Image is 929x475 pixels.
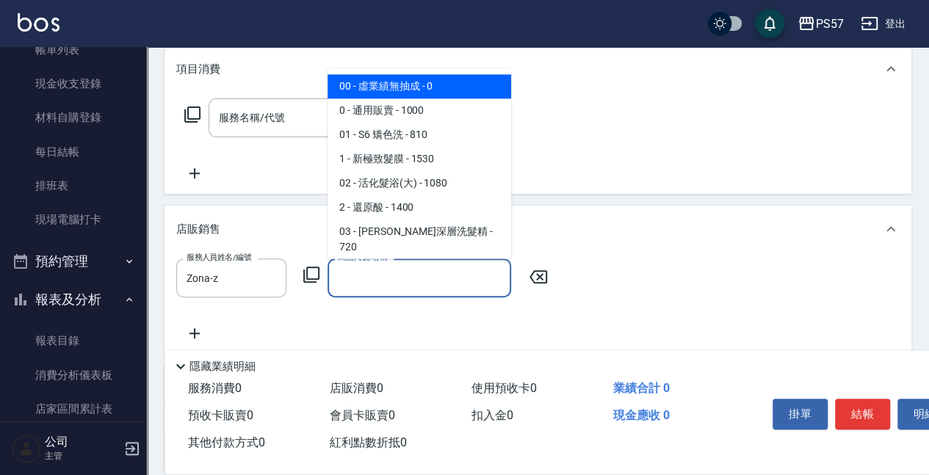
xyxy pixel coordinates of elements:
[815,15,843,33] div: PS57
[328,99,511,123] span: 0 - 通用販賣 - 1000
[792,9,849,39] button: PS57
[328,75,511,99] span: 00 - 虛業績無抽成 - 0
[188,381,242,395] span: 服務消費 0
[6,33,141,67] a: 帳單列表
[6,324,141,358] a: 報表目錄
[471,408,513,422] span: 扣入金 0
[835,399,890,429] button: 結帳
[188,408,253,422] span: 預收卡販賣 0
[328,123,511,148] span: 01 - S6 矯色洗 - 810
[328,220,511,260] span: 03 - [PERSON_NAME]深層洗髮精 - 720
[6,101,141,134] a: 材料自購登錄
[330,435,407,449] span: 紅利點數折抵 0
[18,13,59,32] img: Logo
[6,392,141,426] a: 店家區間累計表
[613,408,670,422] span: 現金應收 0
[6,169,141,203] a: 排班表
[165,46,911,93] div: 項目消費
[176,222,220,237] p: 店販銷售
[6,280,141,319] button: 報表及分析
[6,67,141,101] a: 現金收支登錄
[773,399,828,429] button: 掛單
[6,135,141,169] a: 每日結帳
[328,196,511,220] span: 2 - 還原酸 - 1400
[471,381,537,395] span: 使用預收卡 0
[189,359,256,374] p: 隱藏業績明細
[12,434,41,463] img: Person
[330,381,383,395] span: 店販消費 0
[6,203,141,236] a: 現場電腦打卡
[330,408,395,422] span: 會員卡販賣 0
[6,242,141,280] button: 預約管理
[6,358,141,392] a: 消費分析儀表板
[328,148,511,172] span: 1 - 新極致髮膜 - 1530
[187,252,251,263] label: 服務人員姓名/編號
[613,381,670,395] span: 業績合計 0
[328,172,511,196] span: 02 - 活化髮浴(大) - 1080
[855,10,911,37] button: 登出
[176,62,220,77] p: 項目消費
[45,449,120,463] p: 主管
[188,435,265,449] span: 其他付款方式 0
[165,206,911,253] div: 店販銷售
[45,435,120,449] h5: 公司
[755,9,784,38] button: save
